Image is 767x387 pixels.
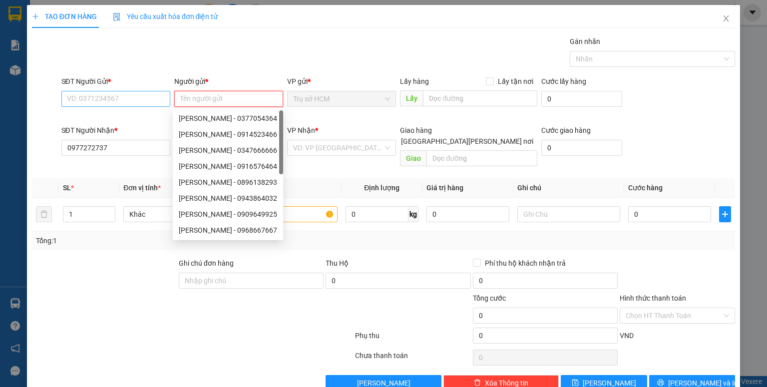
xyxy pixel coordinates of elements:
span: Tổng cước [473,294,506,302]
div: dũng - 0943864032 [173,190,283,206]
input: Cước lấy hàng [541,91,622,107]
span: CC : [84,67,98,77]
label: Cước giao hàng [541,126,591,134]
div: k [8,32,78,44]
div: dũng - 0914523466 [173,126,283,142]
div: [PERSON_NAME] - 0916576464 [179,161,277,172]
div: [PERSON_NAME] - 0968667667 [179,225,277,236]
span: VP Nhận [287,126,315,134]
div: VP gửi [287,76,396,87]
div: Người gửi [174,76,283,87]
label: Hình thức thanh toán [620,294,686,302]
span: Nhận: [85,9,109,20]
div: 0914225051 [8,44,78,58]
div: [PERSON_NAME] - 0943864032 [179,193,277,204]
span: printer [657,379,664,387]
span: Lấy hàng [400,77,429,85]
input: 0 [426,206,509,222]
span: delete [474,379,481,387]
div: Phụ thu [354,330,471,348]
span: Yêu cầu xuất hóa đơn điện tử [113,12,218,20]
th: Ghi chú [513,178,624,198]
input: VD: Bàn, Ghế [235,206,338,222]
span: [GEOGRAPHIC_DATA][PERSON_NAME] nơi [397,136,537,147]
label: Cước lấy hàng [541,77,586,85]
span: save [572,379,579,387]
input: Dọc đường [426,150,537,166]
div: 40.000 [84,64,172,78]
div: [PERSON_NAME] - 0909649925 [179,209,277,220]
span: Giao [400,150,426,166]
div: SĐT Người Nhận [61,125,170,136]
button: Close [712,5,740,33]
div: dũng - 0377054364 [173,110,283,126]
span: TẠO ĐƠN HÀNG [32,12,97,20]
img: icon [113,13,121,21]
span: Đơn vị tính [123,184,161,192]
div: dũng - 0896138293 [173,174,283,190]
span: Định lượng [364,184,399,192]
span: Trụ sở HCM [293,91,390,106]
span: Thu Hộ [326,259,349,267]
span: Cước hàng [628,184,663,192]
div: 0914225051 [85,32,171,46]
button: plus [719,206,731,222]
span: kg [408,206,418,222]
span: VND [620,332,634,340]
div: Dũng - 0347666666 [173,142,283,158]
span: Giao hàng [400,126,432,134]
div: Tổng: 1 [36,235,297,246]
input: Dọc đường [423,90,537,106]
div: SĐT Người Gửi [61,76,170,87]
label: Gán nhãn [570,37,600,45]
span: close [722,14,730,22]
span: Giá trị hàng [426,184,463,192]
div: [PERSON_NAME] - 0896138293 [179,177,277,188]
div: Chưa thanh toán [354,350,471,368]
div: [PERSON_NAME] [85,20,171,32]
div: [PERSON_NAME] - 0347666666 [179,145,277,156]
input: Ghi chú đơn hàng [179,273,324,289]
button: delete [36,206,52,222]
div: BMT [85,8,171,20]
div: Dũng - 0916576464 [173,158,283,174]
span: plus [720,210,731,218]
div: Dũng - 0909649925 [173,206,283,222]
input: Cước giao hàng [541,140,622,156]
div: dũng - 0968667667 [173,222,283,238]
div: Tên không hợp lệ [174,108,283,119]
div: [PERSON_NAME] - 0377054364 [179,113,277,124]
span: Gửi: [8,9,24,20]
span: Lấy [400,90,423,106]
div: Trụ sở HCM [8,8,78,32]
span: Khác [129,207,220,222]
span: Phí thu hộ khách nhận trả [481,258,570,269]
label: Ghi chú đơn hàng [179,259,234,267]
div: [PERSON_NAME] - 0914523466 [179,129,277,140]
span: Lấy tận nơi [494,76,537,87]
input: Ghi Chú [517,206,620,222]
span: plus [32,13,39,20]
span: SL [63,184,71,192]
